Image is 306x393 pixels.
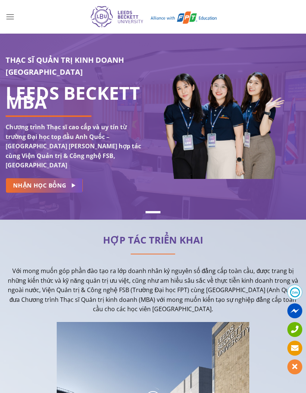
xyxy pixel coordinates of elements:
[131,254,175,254] img: line-lbu.jpg
[6,7,15,26] a: Menu
[6,236,300,244] h2: HỢP TÁC TRIỂN KHAI
[6,178,83,193] a: NHẬN HỌC BỔNG
[6,54,147,78] h3: THẠC SĨ QUẢN TRỊ KINH DOANH [GEOGRAPHIC_DATA]
[89,5,218,29] img: Thạc sĩ Quản trị kinh doanh Quốc tế
[6,266,300,314] p: Với mong muốn góp phần đào tạo ra lớp doanh nhân kỷ nguyên số đẳng cấp toàn cầu, được trang bị nh...
[13,181,66,190] span: NHẬN HỌC BỔNG
[6,123,141,169] strong: Chương trình Thạc sĩ cao cấp và uy tín từ trường Đại học top đầu Anh Quốc – [GEOGRAPHIC_DATA] [PE...
[146,211,160,213] li: Page dot 1
[6,89,147,106] h1: LEEDS BECKETT MBA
